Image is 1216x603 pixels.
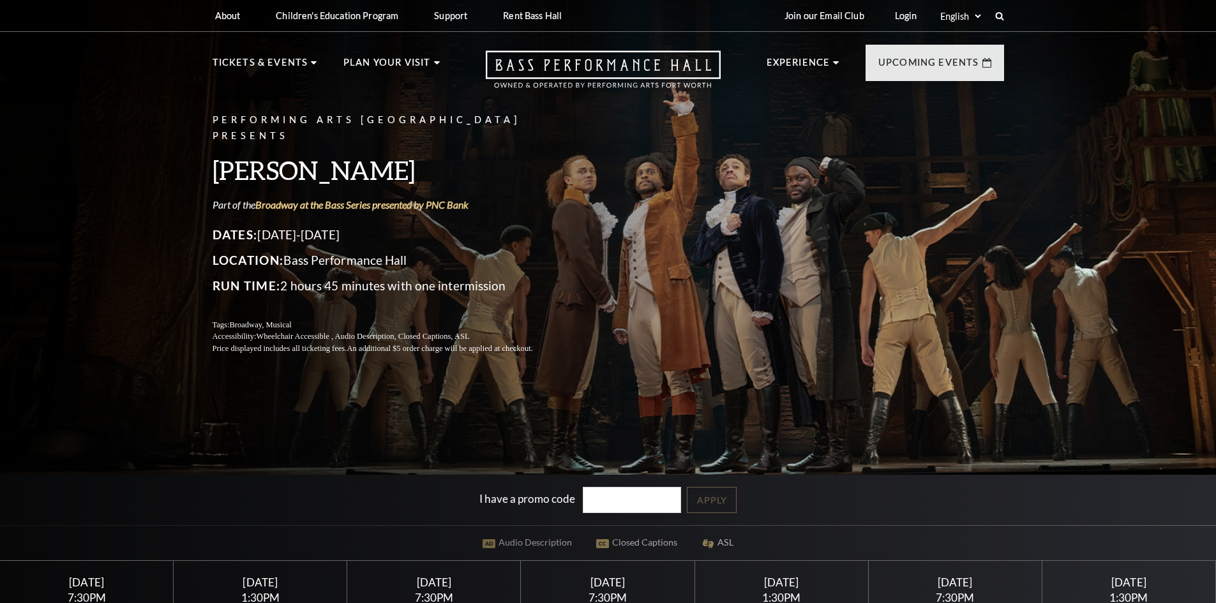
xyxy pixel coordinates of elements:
div: 1:30PM [1058,592,1201,603]
p: Rent Bass Hall [503,10,562,21]
span: Dates: [213,227,258,242]
p: Tags: [213,319,564,331]
div: 7:30PM [363,592,506,603]
p: Price displayed includes all ticketing fees. [213,343,564,355]
div: [DATE] [363,576,506,589]
span: Wheelchair Accessible , Audio Description, Closed Captions, ASL [256,332,469,341]
div: 1:30PM [189,592,332,603]
label: I have a promo code [479,492,575,505]
p: [DATE]-[DATE] [213,225,564,245]
div: 7:30PM [883,592,1026,603]
div: 7:30PM [15,592,158,603]
a: Broadway at the Bass Series presented by PNC Bank [255,198,469,211]
div: [DATE] [883,576,1026,589]
p: Part of the [213,198,564,212]
div: [DATE] [15,576,158,589]
span: Run Time: [213,278,281,293]
p: Children's Education Program [276,10,398,21]
p: About [215,10,241,21]
div: [DATE] [536,576,679,589]
p: Support [434,10,467,21]
div: [DATE] [710,576,853,589]
p: Experience [767,55,830,78]
p: 2 hours 45 minutes with one intermission [213,276,564,296]
p: Performing Arts [GEOGRAPHIC_DATA] Presents [213,112,564,144]
div: 7:30PM [536,592,679,603]
select: Select: [938,10,983,22]
h3: [PERSON_NAME] [213,154,564,186]
div: [DATE] [1058,576,1201,589]
p: Tickets & Events [213,55,308,78]
p: Bass Performance Hall [213,250,564,271]
div: 1:30PM [710,592,853,603]
p: Plan Your Visit [343,55,431,78]
p: Upcoming Events [878,55,979,78]
div: [DATE] [189,576,332,589]
span: Broadway, Musical [229,320,291,329]
p: Accessibility: [213,331,564,343]
span: Location: [213,253,284,267]
span: An additional $5 order charge will be applied at checkout. [347,344,532,353]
